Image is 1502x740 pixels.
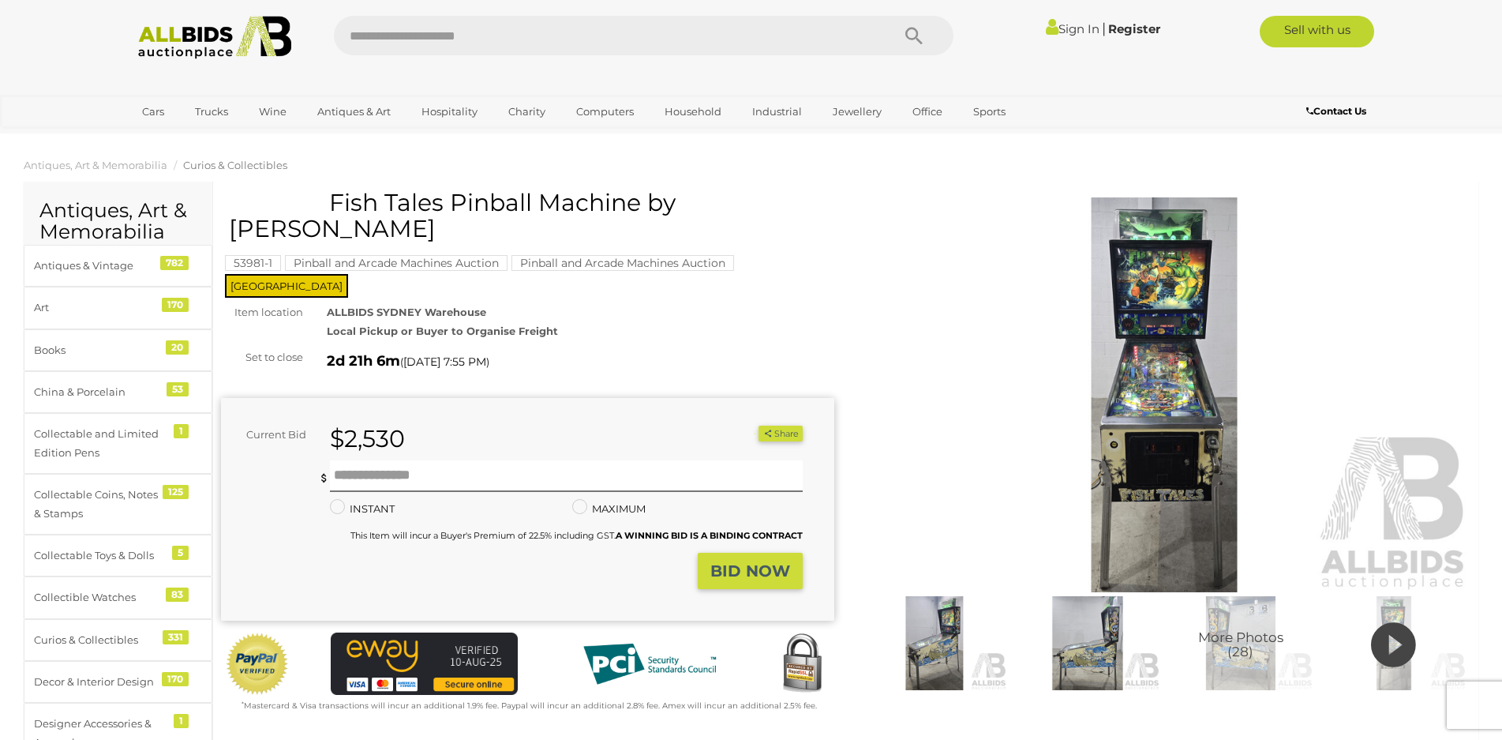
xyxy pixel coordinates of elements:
[403,355,486,369] span: [DATE] 7:55 PM
[221,426,318,444] div: Current Bid
[698,553,803,590] button: BID NOW
[1168,596,1313,690] a: More Photos(28)
[39,200,197,243] h2: Antiques, Art & Memorabilia
[129,16,301,59] img: Allbids.com.au
[209,348,315,366] div: Set to close
[350,530,803,541] small: This Item will incur a Buyer's Premium of 22.5% including GST.
[183,159,287,171] a: Curios & Collectibles
[166,340,189,355] div: 20
[285,257,508,269] a: Pinball and Arcade Machines Auction
[185,99,238,125] a: Trucks
[24,535,212,577] a: Collectable Toys & Dolls 5
[862,596,1007,690] img: Fish Tales Pinball Machine by Williams
[571,633,729,696] img: PCI DSS compliant
[163,630,189,644] div: 331
[902,99,953,125] a: Office
[1321,596,1466,690] img: 53981-1a.jpg
[331,633,518,695] img: eWAY Payment Gateway
[225,633,290,696] img: Official PayPal Seal
[24,245,212,287] a: Antiques & Vintage 782
[242,701,817,711] small: Mastercard & Visa transactions will incur an additional 1.9% fee. Paypal will incur an additional...
[330,424,405,453] strong: $2,530
[34,341,164,359] div: Books
[511,257,734,269] a: Pinball and Arcade Machines Auction
[327,306,486,318] strong: ALLBIDS SYDNEY Warehouse
[498,99,556,125] a: Charity
[875,16,953,55] button: Search
[34,299,164,317] div: Art
[24,371,212,413] a: China & Porcelain 53
[710,562,790,580] strong: BID NOW
[285,255,508,271] mark: Pinball and Arcade Machines Auction
[24,577,212,618] a: Collectible Watches 83
[1306,105,1366,117] b: Contact Us
[858,197,1471,592] img: Fish Tales Pinball Machine by Williams
[1198,630,1283,659] span: More Photos (28)
[511,255,734,271] mark: Pinball and Arcade Machines Auction
[327,325,558,337] strong: Local Pickup or Buyer to Organise Freight
[132,125,264,151] a: [GEOGRAPHIC_DATA]
[34,547,164,565] div: Collectable Toys & Dolls
[24,159,167,171] a: Antiques, Art & Memorabilia
[307,99,401,125] a: Antiques & Art
[1108,21,1160,36] a: Register
[1015,596,1160,690] img: Fish Tales Pinball Machine by Williams
[327,352,400,370] strong: 2d 21h 6m
[249,99,297,125] a: Wine
[163,485,189,499] div: 125
[616,530,803,541] b: A WINNING BID IS A BINDING CONTRACT
[740,426,756,441] li: Watch this item
[572,500,646,518] label: MAXIMUM
[24,474,212,535] a: Collectable Coins, Notes & Stamps 125
[162,298,189,312] div: 170
[1168,596,1313,690] img: Fish Tales Pinball Machine by Williams
[822,99,892,125] a: Jewellery
[34,257,164,275] div: Antiques & Vintage
[225,257,281,269] a: 53981-1
[24,619,212,661] a: Curios & Collectibles 331
[167,382,189,396] div: 53
[34,425,164,462] div: Collectable and Limited Edition Pens
[400,355,489,368] span: ( )
[411,99,488,125] a: Hospitality
[34,383,164,401] div: China & Porcelain
[174,424,189,438] div: 1
[24,329,212,371] a: Books 20
[1046,21,1099,36] a: Sign In
[162,672,189,686] div: 170
[24,661,212,703] a: Decor & Interior Design 170
[770,633,833,696] img: Secured by Rapid SSL
[34,631,164,649] div: Curios & Collectibles
[166,588,189,602] div: 83
[963,99,1016,125] a: Sports
[174,714,189,728] div: 1
[209,303,315,321] div: Item location
[330,500,395,518] label: INSTANT
[225,255,281,271] mark: 53981-1
[34,486,164,523] div: Collectable Coins, Notes & Stamps
[566,99,644,125] a: Computers
[1102,20,1106,37] span: |
[132,99,174,125] a: Cars
[160,256,189,270] div: 782
[24,287,212,329] a: Art 170
[172,546,189,560] div: 5
[1306,103,1370,120] a: Contact Us
[742,99,812,125] a: Industrial
[34,588,164,607] div: Collectible Watches
[34,673,164,691] div: Decor & Interior Design
[758,426,802,442] button: Share
[225,274,348,298] span: [GEOGRAPHIC_DATA]
[1260,16,1374,47] a: Sell with us
[654,99,732,125] a: Household
[229,190,830,242] h1: Fish Tales Pinball Machine by [PERSON_NAME]
[24,413,212,474] a: Collectable and Limited Edition Pens 1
